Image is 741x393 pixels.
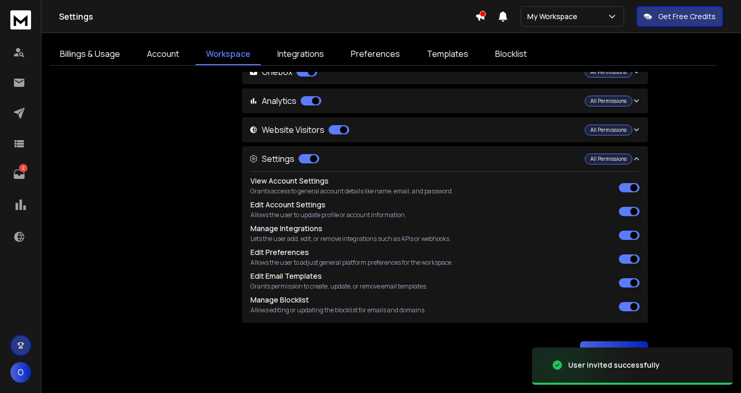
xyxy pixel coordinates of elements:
[250,259,453,267] p: Allows the user to adjust general platform preferences for the workspace.
[249,124,349,136] p: Website Visitors
[242,59,648,84] button: Onebox All Permissions
[9,164,29,185] a: 2
[59,10,475,23] h1: Settings
[250,235,451,243] p: Lets the user add, edit, or remove integrations such as APIs or webhooks.
[485,43,537,65] a: Blocklist
[636,6,723,27] button: Get Free Credits
[249,95,321,107] p: Analytics
[568,360,660,370] div: User invited successfully
[585,96,632,107] div: All Permissions
[242,88,648,113] button: Analytics All Permissions
[242,146,648,171] button: Settings All Permissions
[250,187,453,195] p: Grants access to general account details like name, email, and password.
[250,176,329,186] label: View Account Settings
[10,362,31,383] button: O
[250,211,406,219] p: Allows the user to update profile or account information.
[250,271,322,281] label: Edit Email Templates
[267,43,334,65] a: Integrations
[250,282,427,291] p: Grants permission to create, update, or remove email templates.
[196,43,261,65] a: Workspace
[527,11,582,22] p: My Workspace
[585,67,632,78] div: All Permissions
[249,153,319,165] p: Settings
[50,43,130,65] a: Billings & Usage
[242,117,648,142] button: Website Visitors All Permissions
[250,306,426,314] p: Allows editing or updating the blocklist for emails and domains.
[250,200,325,209] label: Edit Account Settings
[585,154,632,164] div: All Permissions
[250,295,309,305] label: Manage Blocklist
[137,43,189,65] a: Account
[417,43,479,65] a: Templates
[250,223,322,233] label: Manage Integrations
[250,247,309,257] label: Edit Preferences
[10,10,31,29] img: logo
[249,66,317,78] p: Onebox
[242,171,648,323] div: Settings All Permissions
[585,125,632,135] div: All Permissions
[658,11,716,22] p: Get Free Credits
[340,43,410,65] a: Preferences
[19,164,27,172] p: 2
